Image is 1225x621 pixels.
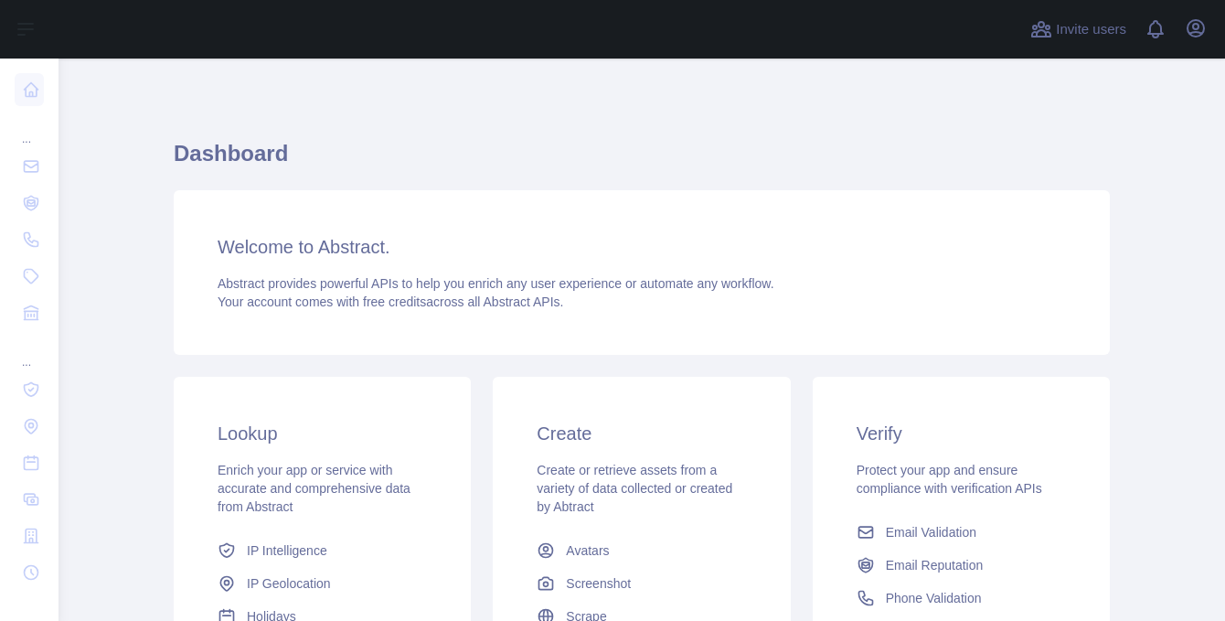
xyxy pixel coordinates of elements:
[849,582,1073,615] a: Phone Validation
[566,541,609,560] span: Avatars
[1056,19,1126,40] span: Invite users
[566,574,631,593] span: Screenshot
[247,574,331,593] span: IP Geolocation
[210,534,434,567] a: IP Intelligence
[886,556,984,574] span: Email Reputation
[529,567,753,600] a: Screenshot
[174,139,1110,183] h1: Dashboard
[529,534,753,567] a: Avatars
[218,276,774,291] span: Abstract provides powerful APIs to help you enrich any user experience or automate any workflow.
[218,463,410,514] span: Enrich your app or service with accurate and comprehensive data from Abstract
[849,549,1073,582] a: Email Reputation
[537,421,746,446] h3: Create
[15,333,44,369] div: ...
[857,463,1042,496] span: Protect your app and ensure compliance with verification APIs
[857,421,1066,446] h3: Verify
[886,523,976,541] span: Email Validation
[218,421,427,446] h3: Lookup
[210,567,434,600] a: IP Geolocation
[247,541,327,560] span: IP Intelligence
[218,294,563,309] span: Your account comes with across all Abstract APIs.
[15,110,44,146] div: ...
[218,234,1066,260] h3: Welcome to Abstract.
[537,463,732,514] span: Create or retrieve assets from a variety of data collected or created by Abtract
[363,294,426,309] span: free credits
[1027,15,1130,44] button: Invite users
[886,589,982,607] span: Phone Validation
[849,516,1073,549] a: Email Validation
